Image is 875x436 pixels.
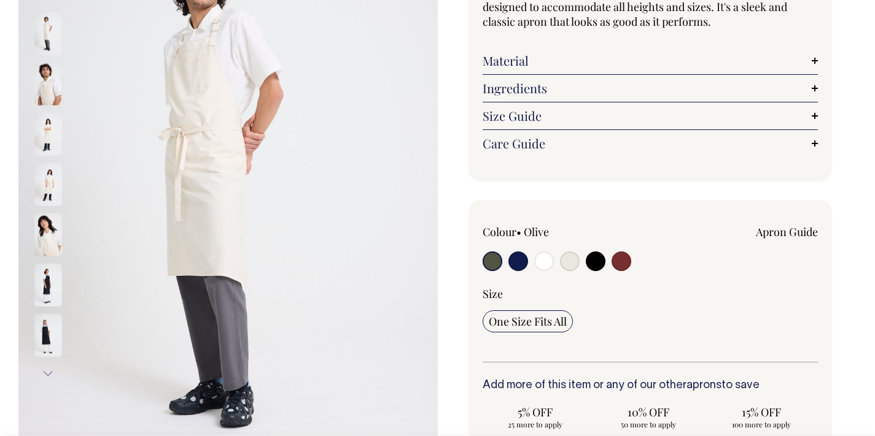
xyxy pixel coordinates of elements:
[602,405,695,419] span: 10% OFF
[39,360,57,388] button: Next
[483,286,819,301] div: Size
[715,419,808,429] span: 100 more to apply
[524,224,549,239] label: Olive
[34,213,62,256] img: natural
[489,314,567,329] span: One Size Fits All
[709,401,814,433] input: 15% OFF 100 more to apply
[602,419,695,429] span: 50 more to apply
[34,263,62,306] img: black
[34,12,62,55] img: natural
[489,405,582,419] span: 5% OFF
[483,310,573,332] input: One Size Fits All
[483,53,819,68] a: Material
[489,419,582,429] span: 25 more to apply
[516,224,521,239] span: •
[34,62,62,105] img: natural
[483,136,819,151] a: Care Guide
[483,401,588,433] input: 5% OFF 25 more to apply
[34,313,62,356] img: black
[34,163,62,205] img: natural
[34,112,62,155] img: natural
[596,401,701,433] input: 10% OFF 50 more to apply
[483,380,819,392] h6: Add more of this item or any of our other to save
[483,81,819,96] a: Ingredients
[756,224,818,239] a: Apron Guide
[715,405,808,419] span: 15% OFF
[483,109,819,123] a: Size Guide
[686,380,721,391] a: aprons
[483,224,617,239] div: Colour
